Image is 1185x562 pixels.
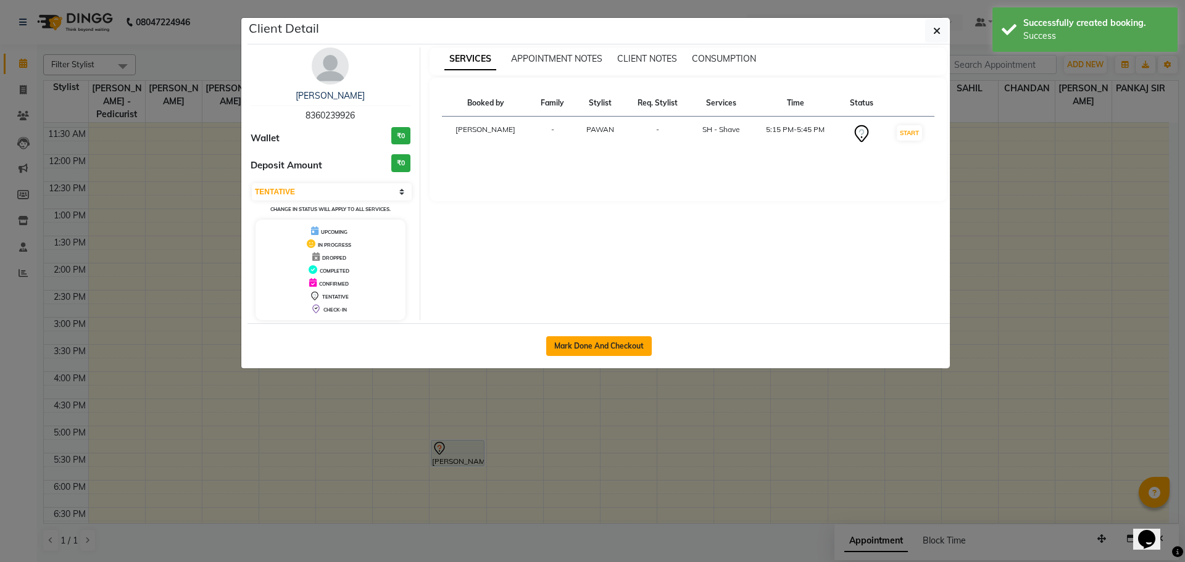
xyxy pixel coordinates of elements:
th: Family [530,90,575,117]
img: avatar [312,48,349,85]
span: COMPLETED [320,268,349,274]
span: PAWAN [586,125,614,134]
span: APPOINTMENT NOTES [511,53,602,64]
th: Booked by [442,90,530,117]
h5: Client Detail [249,19,319,38]
span: CHECK-IN [323,307,347,313]
td: - [530,117,575,152]
th: Stylist [575,90,626,117]
td: - [625,117,690,152]
div: Success [1023,30,1168,43]
span: TENTATIVE [322,294,349,300]
small: Change in status will apply to all services. [270,206,391,212]
div: Successfully created booking. [1023,17,1168,30]
iframe: chat widget [1133,513,1173,550]
th: Req. Stylist [625,90,690,117]
button: Mark Done And Checkout [546,336,652,356]
span: SERVICES [444,48,496,70]
th: Services [690,90,752,117]
span: DROPPED [322,255,346,261]
td: 5:15 PM-5:45 PM [752,117,839,152]
button: START [897,125,922,141]
span: Wallet [251,131,280,146]
span: CONSUMPTION [692,53,756,64]
span: Deposit Amount [251,159,322,173]
h3: ₹0 [391,127,410,145]
span: 8360239926 [306,110,355,121]
td: [PERSON_NAME] [442,117,530,152]
span: CONFIRMED [319,281,349,287]
span: IN PROGRESS [318,242,351,248]
th: Status [839,90,884,117]
th: Time [752,90,839,117]
a: [PERSON_NAME] [296,90,365,101]
span: UPCOMING [321,229,347,235]
h3: ₹0 [391,154,410,172]
span: CLIENT NOTES [617,53,677,64]
div: SH - Shave [697,124,744,135]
